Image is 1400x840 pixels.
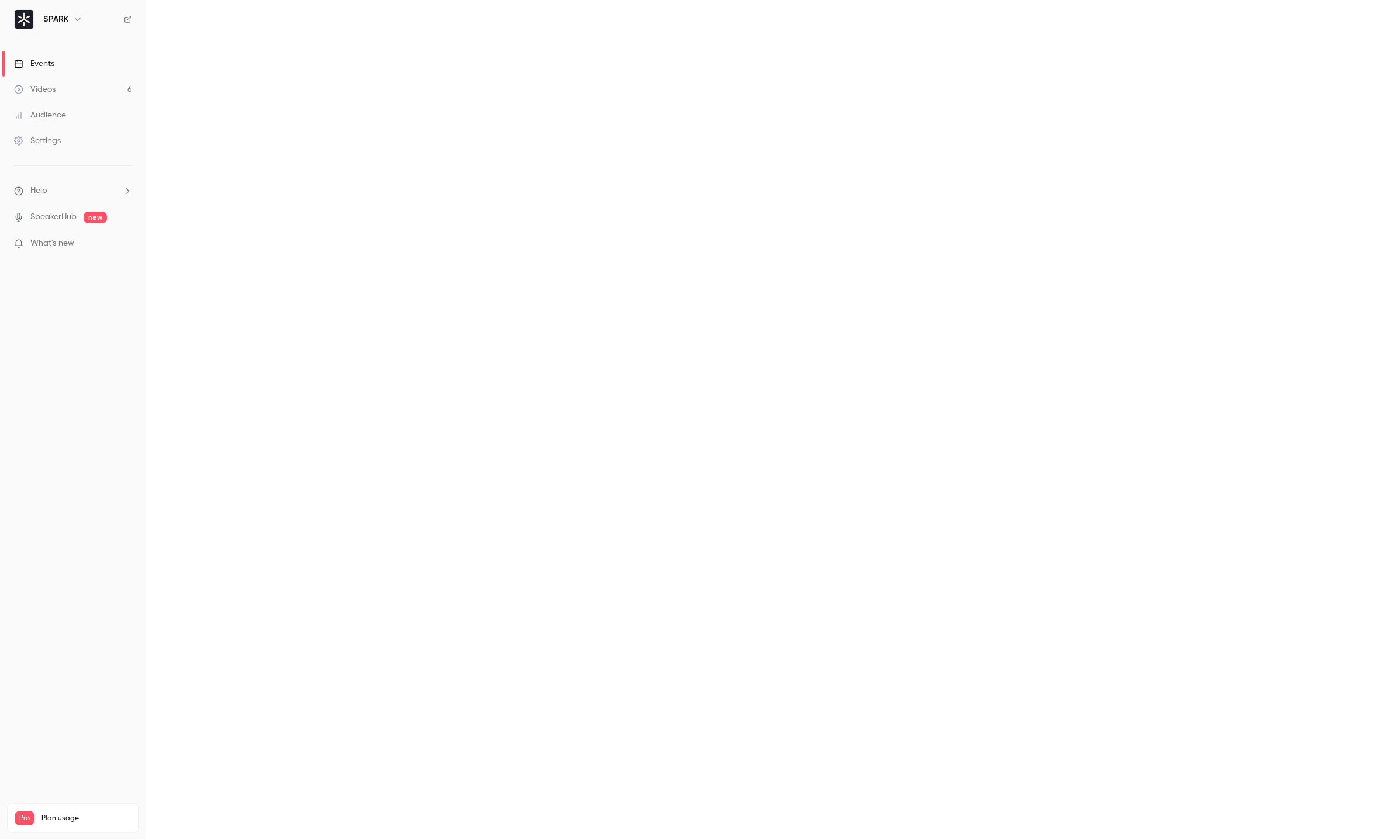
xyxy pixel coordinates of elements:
span: What's new [30,237,74,250]
div: Settings [14,135,61,147]
div: Events [14,58,54,70]
span: Plan usage [41,814,131,823]
a: SpeakerHub [30,211,77,223]
img: SPARK [15,10,33,29]
h6: SPARK [43,13,68,25]
li: help-dropdown-opener [14,185,132,197]
span: Pro [15,811,34,825]
div: Audience [14,109,66,121]
span: new [84,212,107,223]
span: Help [30,185,47,197]
div: Videos [14,84,56,95]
